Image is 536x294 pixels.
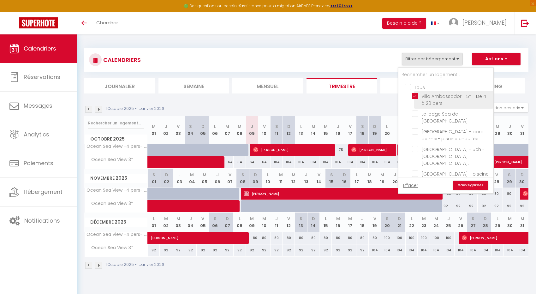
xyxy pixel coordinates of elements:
abbr: J [305,172,307,178]
th: 14 [307,116,319,144]
th: 05 [198,169,211,188]
span: Notifications [24,217,60,225]
abbr: M [292,172,295,178]
th: 29 [491,213,504,232]
span: Chercher [96,19,118,26]
div: 104 [295,156,307,168]
abbr: J [189,216,192,222]
div: 104 [319,156,332,168]
th: 01 [148,116,160,144]
span: Messages [24,102,52,110]
th: 20 [381,116,393,144]
span: Novembre 2025 [85,174,147,183]
abbr: L [356,172,358,178]
th: 08 [234,213,246,232]
th: 20 [389,169,401,188]
abbr: V [318,172,320,178]
th: 15 [319,116,332,144]
th: 04 [186,169,198,188]
div: 92 [319,244,332,256]
div: 92 [148,244,160,256]
th: 12 [287,169,300,188]
th: 30 [504,213,516,232]
h3: CALENDRIERS [102,53,141,67]
img: Super Booking [19,17,58,28]
abbr: D [484,216,487,222]
div: 80 [490,188,503,200]
div: 80 [295,232,307,244]
abbr: J [447,216,450,222]
span: Calendriers [24,45,56,52]
th: 18 [363,169,376,188]
abbr: S [361,123,364,129]
th: 26 [455,213,467,232]
abbr: M [312,123,315,129]
div: 92 [344,244,356,256]
div: 104 [430,244,442,256]
abbr: S [472,216,474,222]
span: Paiements [24,159,53,167]
th: 27 [467,213,479,232]
abbr: M [422,216,426,222]
th: 16 [332,116,344,144]
th: 29 [503,169,515,188]
div: Filtrer par hébergement [398,67,494,194]
abbr: J [337,123,339,129]
th: 17 [351,169,363,188]
th: 15 [319,213,332,232]
th: 09 [246,116,258,144]
div: 92 [490,200,503,212]
abbr: S [300,216,302,222]
abbr: S [508,172,511,178]
abbr: D [343,172,346,178]
abbr: L [153,216,155,222]
div: 104 [271,156,283,168]
span: [PERSON_NAME] [244,188,432,200]
a: Effacer [403,182,418,189]
div: 104 [393,244,406,256]
div: 104 [356,156,369,168]
span: Hébergement [24,188,63,196]
img: ... [449,18,458,27]
abbr: M [521,216,524,222]
strong: >>> ICI <<<< [331,3,353,9]
abbr: M [324,123,328,129]
div: 92 [439,200,452,212]
div: 92 [503,200,515,212]
abbr: D [254,172,257,178]
span: Ocean Sea View -4 pers- Vue mer [86,232,149,237]
abbr: S [189,123,192,129]
abbr: V [229,172,231,178]
abbr: L [178,172,180,178]
div: 104 [467,244,479,256]
li: Semaine [158,78,229,93]
abbr: S [241,172,244,178]
th: 07 [221,116,234,144]
abbr: J [216,172,219,178]
th: 12 [283,213,295,232]
div: 92 [172,244,184,256]
th: 30 [515,169,528,188]
span: Ocean Sea View 3* [86,156,135,163]
th: 13 [300,169,313,188]
div: 80 [332,232,344,244]
th: 03 [172,116,184,144]
abbr: M [279,172,283,178]
th: 21 [393,116,406,144]
div: 104 [344,156,356,168]
div: 104 [406,244,418,256]
abbr: L [214,123,216,129]
div: 80 [344,232,356,244]
abbr: M [176,216,180,222]
div: 104 [381,244,393,256]
span: Analytics [24,130,49,138]
th: 04 [184,213,197,232]
li: Trimestre [307,78,378,93]
div: 104 [283,156,295,168]
th: 03 [173,169,186,188]
abbr: V [177,123,180,129]
button: Gestion des prix [481,103,528,112]
div: 80 [356,232,369,244]
div: 92 [283,244,295,256]
div: 100 [381,232,393,244]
